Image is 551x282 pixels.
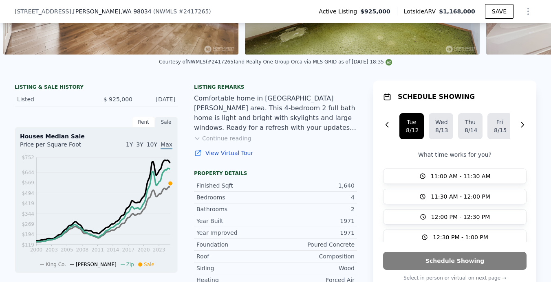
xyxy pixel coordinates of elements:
button: 11:30 AM - 12:00 PM [383,189,527,204]
div: Rent [132,117,155,127]
button: Tue8/12 [399,113,424,139]
tspan: 2005 [61,247,73,253]
span: King Co. [46,262,66,267]
div: Thu [465,118,476,126]
span: 1Y [126,141,133,148]
button: SAVE [485,4,514,19]
div: Fri [494,118,505,126]
tspan: 2023 [153,247,165,253]
div: Property details [194,170,357,177]
tspan: 2014 [107,247,119,253]
h1: SCHEDULE SHOWING [398,92,475,102]
button: Fri8/15 [487,113,512,139]
tspan: 2008 [76,247,89,253]
div: 8/13 [435,126,447,134]
div: Year Improved [196,229,275,237]
span: [STREET_ADDRESS] [15,7,71,15]
button: Show Options [520,3,536,20]
button: 12:00 PM - 12:30 PM [383,209,527,225]
div: 1971 [275,229,355,237]
tspan: $119 [22,242,34,248]
div: Siding [196,264,275,272]
div: 8/12 [406,126,417,134]
tspan: 2003 [45,247,58,253]
div: Listed [17,95,90,103]
div: 1971 [275,217,355,225]
div: 4 [275,193,355,201]
div: Composition [275,252,355,260]
tspan: $644 [22,170,34,175]
tspan: $344 [22,211,34,217]
div: Sale [155,117,178,127]
div: Wed [435,118,447,126]
span: 10Y [147,141,157,148]
div: [DATE] [139,95,175,103]
div: Wood [275,264,355,272]
tspan: $494 [22,190,34,196]
div: Bedrooms [196,193,275,201]
div: 1,640 [275,181,355,190]
div: ( ) [153,7,211,15]
tspan: 2017 [122,247,135,253]
div: Poured Concrete [275,240,355,249]
span: NWMLS [155,8,177,15]
tspan: 2011 [91,247,104,253]
tspan: $419 [22,201,34,206]
span: # 2417265 [179,8,209,15]
div: Finished Sqft [196,181,275,190]
div: Year Built [196,217,275,225]
img: NWMLS Logo [386,59,392,66]
div: Comfortable home in [GEOGRAPHIC_DATA][PERSON_NAME] area. This 4-bedroom 2 full bath home is light... [194,94,357,133]
span: Sale [144,262,154,267]
span: Zip [126,262,134,267]
span: $ 925,000 [104,96,132,103]
button: Continue reading [194,134,251,142]
p: What time works for you? [383,151,527,159]
span: $925,000 [360,7,390,15]
button: 11:00 AM - 11:30 AM [383,168,527,184]
span: 12:30 PM - 1:00 PM [433,233,488,241]
span: 3Y [136,141,143,148]
div: Foundation [196,240,275,249]
span: , WA 98034 [121,8,152,15]
span: [PERSON_NAME] [76,262,117,267]
span: Lotside ARV [404,7,439,15]
div: 8/14 [465,126,476,134]
tspan: 2000 [30,247,43,253]
tspan: 2020 [137,247,150,253]
div: Bathrooms [196,205,275,213]
span: $1,168,000 [439,8,475,15]
a: View Virtual Tour [194,149,357,157]
div: Houses Median Sale [20,132,172,140]
button: Wed8/13 [429,113,453,139]
span: Active Listing [319,7,360,15]
div: LISTING & SALE HISTORY [15,84,178,92]
div: Price per Square Foot [20,140,96,153]
div: 8/15 [494,126,505,134]
div: Listing remarks [194,84,357,90]
tspan: $269 [22,221,34,227]
span: , [PERSON_NAME] [71,7,152,15]
div: Roof [196,252,275,260]
tspan: $752 [22,155,34,160]
tspan: $569 [22,180,34,186]
button: 12:30 PM - 1:00 PM [383,230,527,245]
div: Courtesy of NWMLS (#2417265) and Realty One Group Orca via MLS GRID as of [DATE] 18:35 [159,59,392,65]
span: 11:00 AM - 11:30 AM [431,172,491,180]
div: 2 [275,205,355,213]
span: 11:30 AM - 12:00 PM [431,192,490,201]
div: Tue [406,118,417,126]
button: Schedule Showing [383,252,527,270]
button: Thu8/14 [458,113,483,139]
span: Max [161,141,172,149]
tspan: $194 [22,232,34,237]
span: 12:00 PM - 12:30 PM [431,213,490,221]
